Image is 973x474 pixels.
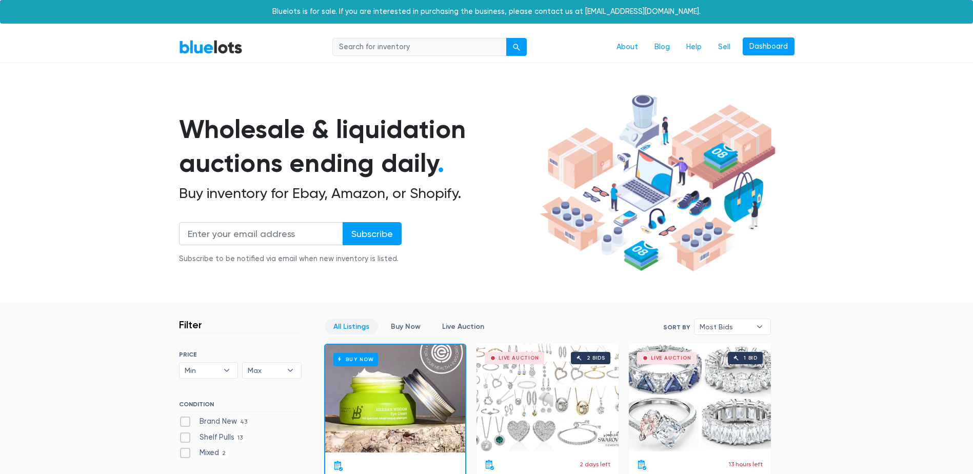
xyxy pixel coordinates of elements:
div: Live Auction [651,355,691,361]
a: Dashboard [743,37,795,56]
h6: PRICE [179,351,302,358]
a: Live Auction 2 bids [476,344,619,451]
div: 1 bid [744,355,758,361]
b: ▾ [216,363,237,378]
a: Live Auction [433,319,493,334]
input: Enter your email address [179,222,343,245]
div: Subscribe to be notified via email when new inventory is listed. [179,253,402,265]
div: Live Auction [499,355,539,361]
h3: Filter [179,319,202,331]
label: Sort By [663,323,690,332]
a: Sell [710,37,739,57]
a: Live Auction 1 bid [629,344,771,451]
img: hero-ee84e7d0318cb26816c560f6b4441b76977f77a177738b4e94f68c95b2b83dbb.png [536,90,779,276]
b: ▾ [280,363,301,378]
label: Shelf Pulls [179,432,246,443]
h6: CONDITION [179,401,302,412]
label: Brand New [179,416,251,427]
h2: Buy inventory for Ebay, Amazon, or Shopify. [179,185,536,202]
p: 2 days left [580,460,610,469]
h6: Buy Now [333,353,378,366]
a: Buy Now [325,345,465,452]
a: BlueLots [179,39,243,54]
input: Subscribe [343,222,402,245]
a: Help [678,37,710,57]
span: 13 [234,434,246,442]
h1: Wholesale & liquidation auctions ending daily [179,112,536,181]
b: ▾ [749,319,770,334]
input: Search for inventory [332,38,507,56]
div: 2 bids [587,355,605,361]
span: Min [185,363,219,378]
a: About [608,37,646,57]
span: 2 [219,450,229,458]
a: Blog [646,37,678,57]
span: Max [248,363,282,378]
span: Most Bids [700,319,751,334]
p: 13 hours left [729,460,763,469]
span: . [438,148,444,179]
a: Buy Now [382,319,429,334]
a: All Listings [325,319,378,334]
span: 43 [237,418,251,426]
label: Mixed [179,447,229,459]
